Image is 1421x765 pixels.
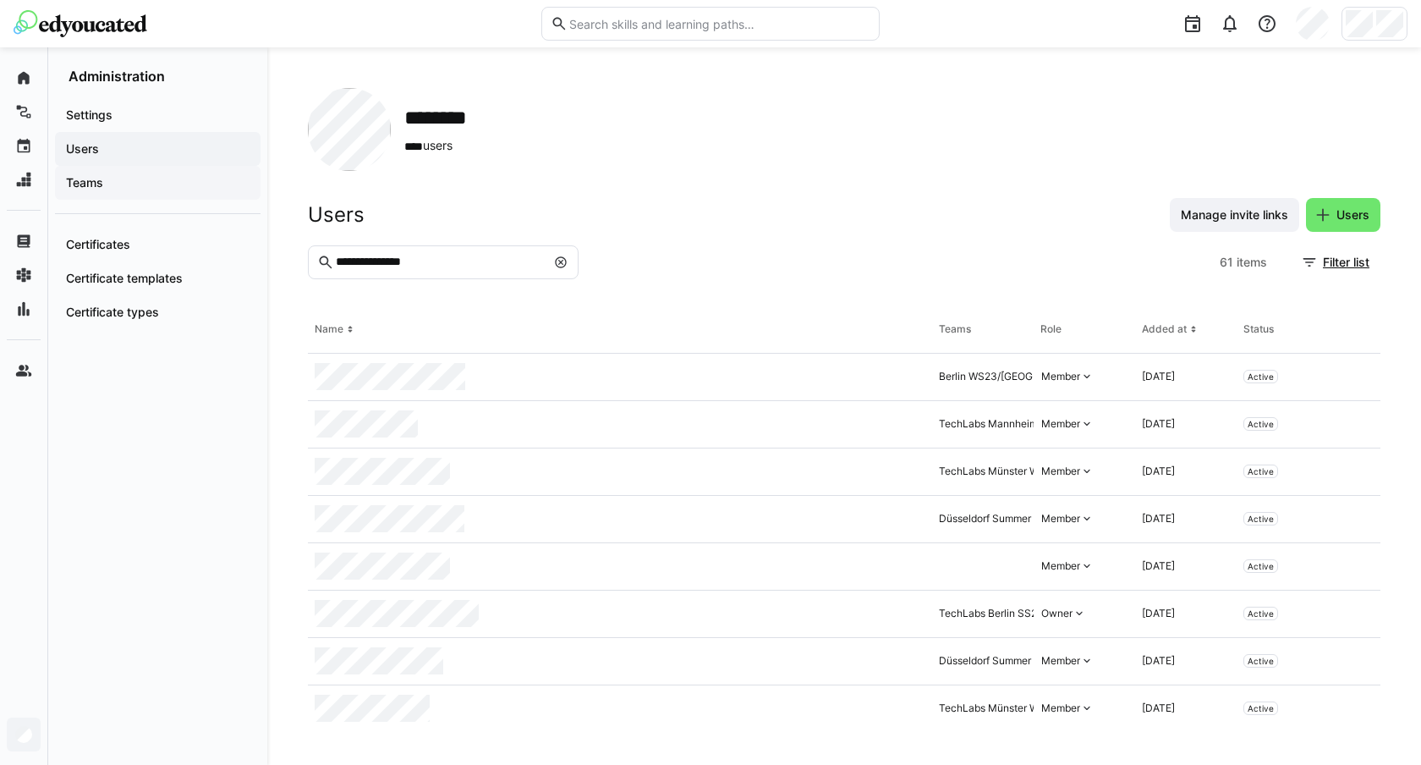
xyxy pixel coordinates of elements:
div: Member [1041,702,1080,715]
div: Member [1041,559,1080,573]
div: Status [1243,322,1274,336]
span: [DATE] [1142,512,1175,525]
span: items [1237,254,1267,271]
span: Active [1248,419,1274,429]
span: Manage invite links [1178,206,1291,223]
div: Member [1041,512,1080,526]
div: TechLabs Mannheim SS2022 [939,417,1078,431]
div: Teams [939,322,971,336]
button: Users [1306,198,1380,232]
button: Filter list [1292,245,1380,279]
div: Member [1041,654,1080,668]
span: [DATE] [1142,417,1175,430]
div: Owner [1041,607,1073,620]
span: [DATE] [1142,702,1175,714]
input: Search skills and learning paths… [568,16,870,31]
div: Name [315,322,343,336]
span: [DATE] [1142,607,1175,619]
h2: Users [308,202,365,228]
span: Filter list [1320,254,1372,271]
div: Role [1040,322,1062,336]
span: Active [1248,371,1274,382]
div: Berlin WS23/[GEOGRAPHIC_DATA] [939,370,1105,383]
div: Düsseldorf Summer 2023 (Sem 6) [939,512,1098,526]
span: Users [1334,206,1372,223]
span: Active [1248,466,1274,476]
span: [DATE] [1142,559,1175,572]
span: Active [1248,656,1274,666]
span: [DATE] [1142,370,1175,382]
span: Active [1248,608,1274,619]
div: Düsseldorf Summer 2022 (Sem 4) [939,654,1098,668]
div: Member [1041,370,1080,383]
div: Member [1041,465,1080,478]
span: Active [1248,514,1274,524]
button: Manage invite links [1170,198,1299,232]
div: Added at [1142,322,1187,336]
span: [DATE] [1142,654,1175,667]
span: 61 [1220,254,1233,271]
span: [DATE] [1142,465,1175,477]
span: Active [1248,703,1274,713]
div: TechLabs Münster WiSe 21/22, TechLabs [GEOGRAPHIC_DATA] WiSe 2019/2020 [939,465,1323,478]
div: TechLabs Münster WiSe 21/22 [939,702,1083,715]
span: users [404,137,497,155]
span: Active [1248,561,1274,571]
div: Member [1041,417,1080,431]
